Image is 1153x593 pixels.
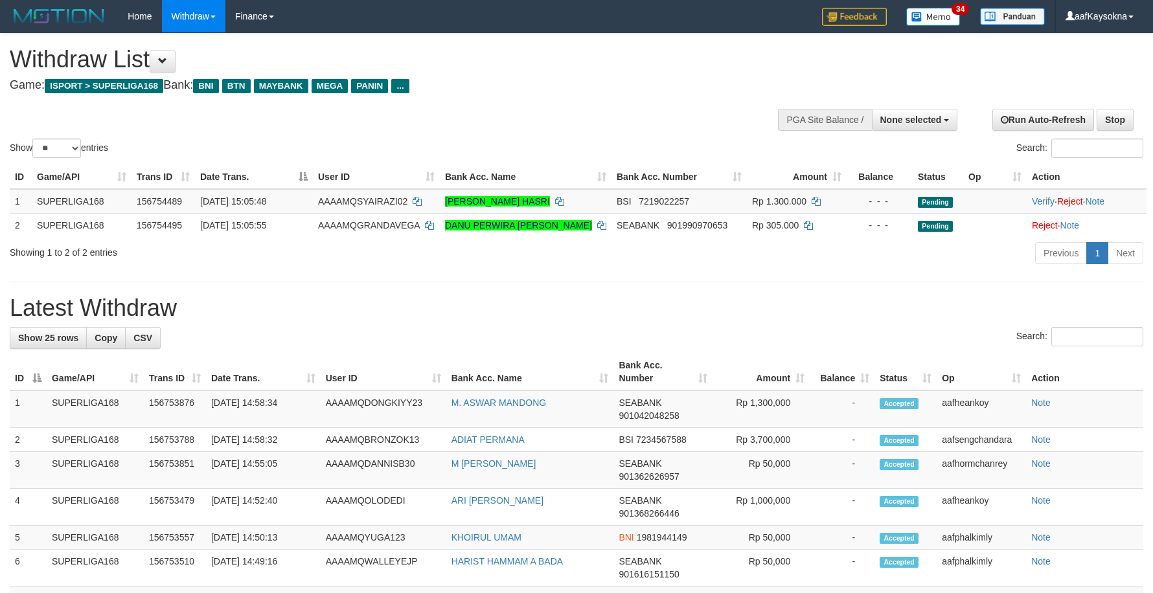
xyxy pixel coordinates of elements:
td: SUPERLIGA168 [47,526,144,550]
td: 156753876 [144,390,206,428]
a: Note [1031,434,1051,445]
th: ID: activate to sort column descending [10,353,47,390]
span: Copy 1981944149 to clipboard [637,532,687,543]
a: HARIST HAMMAM A BADA [451,556,563,566]
span: [DATE] 15:05:55 [200,220,266,230]
td: Rp 1,000,000 [713,489,810,526]
img: Feedback.jpg [822,8,887,26]
th: User ID: activate to sort column ascending [321,353,446,390]
a: [PERSON_NAME] HASRI [445,196,550,207]
th: Balance [847,165,913,189]
span: Copy [95,333,117,343]
td: 4 [10,489,47,526]
td: 5 [10,526,47,550]
span: Copy 7219022257 to clipboard [639,196,689,207]
td: 1 [10,390,47,428]
td: aafhormchanrey [937,452,1026,489]
td: Rp 50,000 [713,526,810,550]
td: [DATE] 14:49:16 [206,550,321,587]
span: Copy 7234567588 to clipboard [636,434,687,445]
select: Showentries [32,139,81,158]
span: BNI [193,79,218,93]
span: AAAAMQGRANDAVEGA [318,220,420,230]
label: Search: [1016,139,1143,158]
button: None selected [872,109,958,131]
span: Copy 901616151150 to clipboard [619,569,679,579]
a: 1 [1086,242,1108,264]
a: Reject [1057,196,1083,207]
a: Note [1031,458,1051,469]
th: Date Trans.: activate to sort column ascending [206,353,321,390]
td: Rp 3,700,000 [713,428,810,452]
td: 2 [10,428,47,452]
td: aafphalkimly [937,550,1026,587]
td: - [810,452,874,489]
span: Accepted [880,533,919,544]
span: SEABANK [617,220,659,230]
a: KHOIRUL UMAM [451,532,521,543]
span: Rp 1.300.000 [752,196,806,207]
th: Date Trans.: activate to sort column descending [195,165,313,189]
span: BSI [617,196,632,207]
td: SUPERLIGA168 [47,390,144,428]
td: aafheankoy [937,489,1026,526]
th: Game/API: activate to sort column ascending [47,353,144,390]
h1: Latest Withdraw [10,295,1143,321]
input: Search: [1051,327,1143,346]
td: SUPERLIGA168 [32,213,131,237]
td: 3 [10,452,47,489]
th: Status [913,165,963,189]
span: ... [391,79,409,93]
td: SUPERLIGA168 [47,428,144,452]
a: M [PERSON_NAME] [451,458,536,469]
span: [DATE] 15:05:48 [200,196,266,207]
a: Note [1031,495,1051,506]
span: PANIN [351,79,388,93]
th: User ID: activate to sort column ascending [313,165,440,189]
span: 156754489 [137,196,182,207]
td: Rp 50,000 [713,550,810,587]
a: Run Auto-Refresh [992,109,1094,131]
td: 1 [10,189,32,214]
td: · [1027,213,1147,237]
th: Op: activate to sort column ascending [963,165,1027,189]
span: 156754495 [137,220,182,230]
th: Amount: activate to sort column ascending [713,353,810,390]
label: Search: [1016,327,1143,346]
span: Accepted [880,496,919,507]
td: aafphalkimly [937,526,1026,550]
td: 156753851 [144,452,206,489]
span: Copy 901042048258 to clipboard [619,410,679,421]
td: aafheankoy [937,390,1026,428]
th: Op: activate to sort column ascending [937,353,1026,390]
span: BTN [222,79,251,93]
th: Amount: activate to sort column ascending [747,165,847,189]
td: AAAAMQOLODEDI [321,489,446,526]
span: Accepted [880,398,919,409]
td: 156753479 [144,489,206,526]
th: Balance: activate to sort column ascending [810,353,874,390]
a: Verify [1032,196,1055,207]
td: 2 [10,213,32,237]
span: Rp 305.000 [752,220,799,230]
span: Accepted [880,435,919,446]
th: Game/API: activate to sort column ascending [32,165,131,189]
span: None selected [880,115,942,125]
img: Button%20Memo.svg [906,8,961,26]
span: CSV [133,333,152,343]
a: Reject [1032,220,1058,230]
td: AAAAMQDANNISB30 [321,452,446,489]
td: Rp 1,300,000 [713,390,810,428]
div: Showing 1 to 2 of 2 entries [10,241,471,259]
a: ARI [PERSON_NAME] [451,495,543,506]
td: AAAAMQWALLEYEJP [321,550,446,587]
input: Search: [1051,139,1143,158]
th: Bank Acc. Name: activate to sort column ascending [440,165,611,189]
span: 34 [952,3,969,15]
td: Rp 50,000 [713,452,810,489]
td: AAAAMQDONGKIYY23 [321,390,446,428]
td: [DATE] 14:58:32 [206,428,321,452]
td: SUPERLIGA168 [32,189,131,214]
img: MOTION_logo.png [10,6,108,26]
td: 156753788 [144,428,206,452]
